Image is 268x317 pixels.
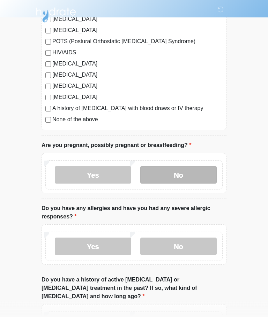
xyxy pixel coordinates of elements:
[52,60,223,68] label: [MEDICAL_DATA]
[42,276,226,301] label: Do you have a history of active [MEDICAL_DATA] or [MEDICAL_DATA] treatment in the past? If so, wh...
[140,238,217,255] label: No
[45,117,51,123] input: None of the above
[52,93,223,102] label: [MEDICAL_DATA]
[45,28,51,34] input: [MEDICAL_DATA]
[55,167,131,184] label: Yes
[45,73,51,78] input: [MEDICAL_DATA]
[52,105,223,113] label: A history of [MEDICAL_DATA] with blood draws or IV therapy
[35,5,77,23] img: Hydrate IV Bar - Arcadia Logo
[52,116,223,124] label: None of the above
[45,51,51,56] input: HIV/AIDS
[52,71,223,79] label: [MEDICAL_DATA]
[55,238,131,255] label: Yes
[45,62,51,67] input: [MEDICAL_DATA]
[45,106,51,112] input: A history of [MEDICAL_DATA] with blood draws or IV therapy
[140,167,217,184] label: No
[52,49,223,57] label: HIV/AIDS
[45,84,51,90] input: [MEDICAL_DATA]
[52,26,223,35] label: [MEDICAL_DATA]
[42,141,191,150] label: Are you pregnant, possibly pregnant or breastfeeding?
[45,39,51,45] input: POTS (Postural Orthostatic [MEDICAL_DATA] Syndrome)
[52,82,223,91] label: [MEDICAL_DATA]
[45,95,51,101] input: [MEDICAL_DATA]
[52,38,223,46] label: POTS (Postural Orthostatic [MEDICAL_DATA] Syndrome)
[42,204,226,221] label: Do you have any allergies and have you had any severe allergic responses?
